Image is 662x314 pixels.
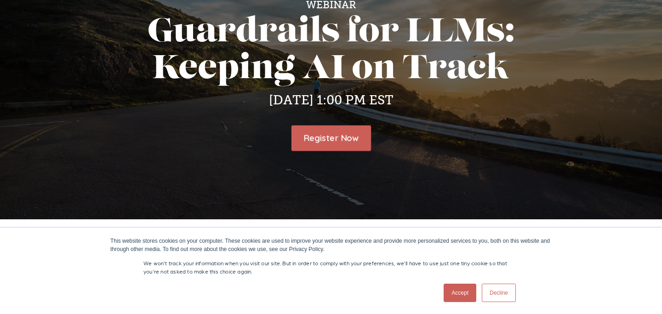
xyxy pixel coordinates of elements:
a: Register Now [291,126,371,151]
p: We won't track your information when you visit our site. But in order to comply with your prefere... [143,259,519,275]
a: Decline [482,284,516,302]
a: Accept [444,284,476,302]
h1: Guardrails for LLMs: Keeping AI on Track [76,15,586,88]
h4: [DATE] 1:00 PM EST [76,92,586,108]
div: This website stores cookies on your computer. These cookies are used to improve your website expe... [110,237,552,253]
